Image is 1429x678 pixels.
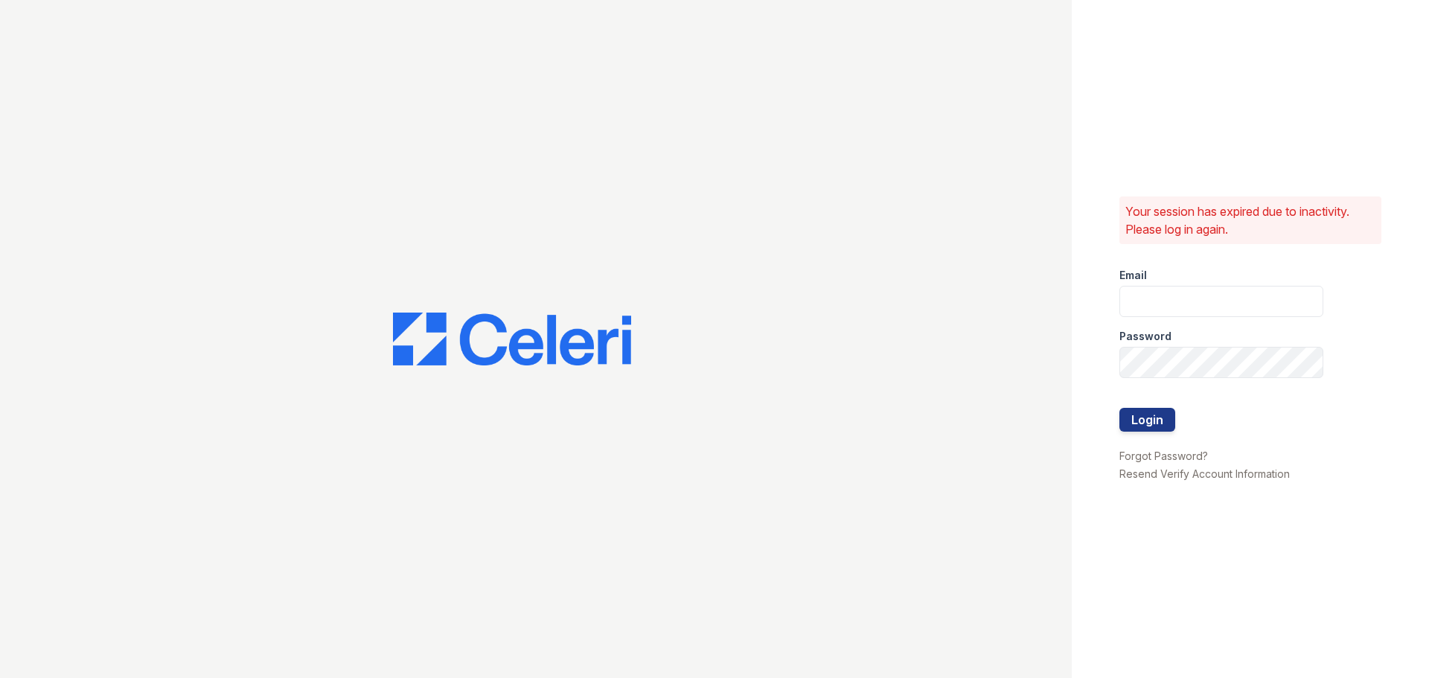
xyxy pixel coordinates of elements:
label: Password [1119,329,1171,344]
img: CE_Logo_Blue-a8612792a0a2168367f1c8372b55b34899dd931a85d93a1a3d3e32e68fde9ad4.png [393,313,631,366]
p: Your session has expired due to inactivity. Please log in again. [1125,202,1375,238]
a: Resend Verify Account Information [1119,467,1290,480]
button: Login [1119,408,1175,432]
a: Forgot Password? [1119,450,1208,462]
label: Email [1119,268,1147,283]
